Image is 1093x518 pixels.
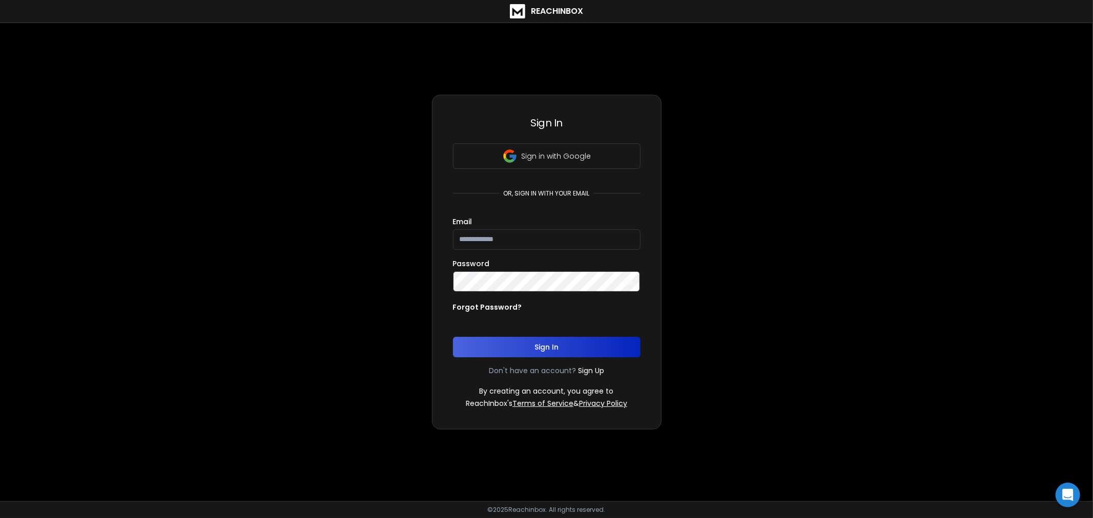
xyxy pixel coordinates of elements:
a: ReachInbox [510,4,584,18]
label: Password [453,260,490,267]
p: By creating an account, you agree to [480,386,614,396]
button: Sign in with Google [453,143,641,169]
h1: ReachInbox [531,5,584,17]
a: Privacy Policy [579,398,627,408]
p: or, sign in with your email [500,189,594,198]
img: logo [510,4,525,18]
label: Email [453,218,472,225]
div: Open Intercom Messenger [1056,483,1080,507]
p: Forgot Password? [453,302,522,312]
p: Sign in with Google [522,151,591,161]
button: Sign In [453,337,641,357]
h3: Sign In [453,116,641,130]
p: Don't have an account? [489,365,576,376]
p: ReachInbox's & [466,398,627,408]
a: Sign Up [578,365,604,376]
a: Terms of Service [512,398,573,408]
p: © 2025 Reachinbox. All rights reserved. [488,506,606,514]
